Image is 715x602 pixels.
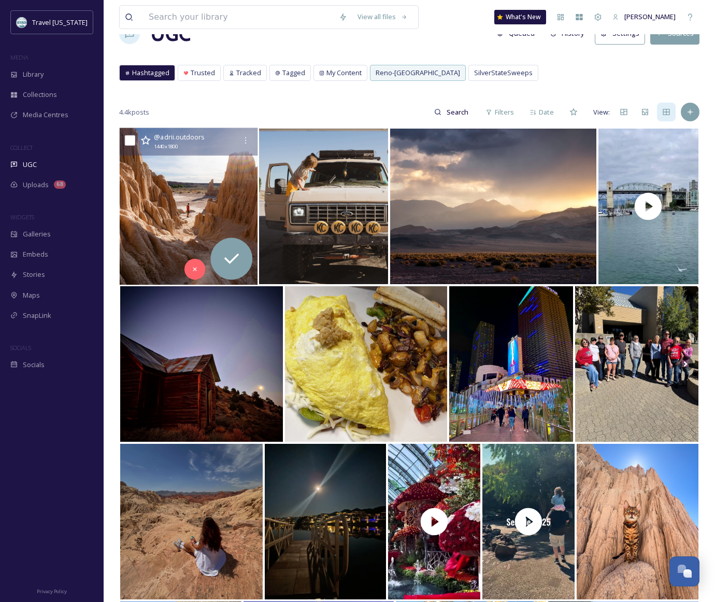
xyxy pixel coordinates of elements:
[577,444,698,599] img: His royal highness 👑
[593,107,610,117] span: View:
[10,144,33,151] span: COLLECT
[474,68,533,78] span: SilverStateSweeps
[23,311,51,320] span: SnapLink
[494,10,546,24] a: What's New
[191,68,215,78] span: Trusted
[37,588,67,595] span: Privacy Policy
[23,290,40,300] span: Maps
[23,160,37,170] span: UGC
[154,132,205,142] span: @ adrii.outdoors
[54,180,66,189] div: 68
[23,360,45,370] span: Socials
[132,68,169,78] span: Hashtagged
[669,556,699,586] button: Open Chat
[449,286,573,442] img: Timeless beauty of Las Vegas! #lasvegas #thestrip #nevada #usa #thecosmopolitanoflasvegas #nightl...
[441,102,475,122] input: Search
[120,128,258,285] img: Cathedral Gorge-ous 😱 These striking spires and moon caves of Cathedral Gorge makes it an magnifi...
[282,68,305,78] span: Tagged
[23,270,45,279] span: Stories
[119,107,149,117] span: 4.4k posts
[17,17,27,27] img: download.jpeg
[265,444,386,599] img: waterfront moon rise 🌕🏴‍☠️🖤 #harvestmoon #autumn #fullmoon #fullmoonrise #lakelasvegas #vegas #oc...
[10,53,28,61] span: MEDIA
[10,344,31,352] span: SOCIALS
[326,68,362,78] span: My Content
[120,286,283,442] img: Yonder #itchingheelsphotographyandartworks #yonder #adventureiswhereyoufindit #toyotaadventures #...
[154,143,177,151] span: 1440 x 1800
[390,129,596,284] img: Boundary Peak, Big Smoky Valley, Esmeralda County. #esmeralda7 . . . . #esmeraldcounty #bigsmokyv...
[259,129,388,284] img: Another Nevada photo dump just because… - Lots of gas station stops, always full service. 🤘 - Cat...
[23,90,57,100] span: Collections
[23,180,49,190] span: Uploads
[23,110,68,120] span: Media Centres
[376,68,460,78] span: Reno-[GEOGRAPHIC_DATA]
[352,7,413,27] a: View all files
[144,6,334,29] input: Search your library
[624,12,676,21] span: [PERSON_NAME]
[37,584,67,597] a: Privacy Policy
[575,286,699,442] img: The Nevada County Republican Party would like to thank everyone that came out and early voted wit...
[236,68,261,78] span: Tracked
[23,249,48,259] span: Embeds
[10,213,34,221] span: WIDGETS
[32,18,88,27] span: Travel [US_STATE]
[495,107,514,117] span: Filters
[23,229,51,239] span: Galleries
[607,7,681,27] a: [PERSON_NAME]
[388,444,481,599] img: thumbnail
[539,107,554,117] span: Date
[285,286,448,442] img: From sweet stacks to savory scrambles, we’ve got every breakfast craving covered, because morning...
[23,69,44,79] span: Library
[120,444,263,599] img: Found myself sitting and admiring such beauty. Being touched by every single detail filling my ey...
[482,444,575,599] img: thumbnail
[598,129,698,284] img: thumbnail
